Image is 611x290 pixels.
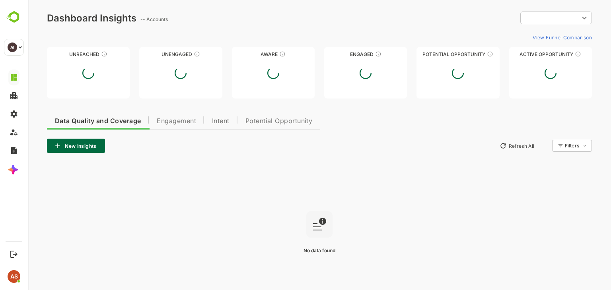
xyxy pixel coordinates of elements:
div: Potential Opportunity [389,51,471,57]
div: Unengaged [111,51,194,57]
span: Intent [184,118,202,124]
span: No data found [276,247,307,253]
div: These accounts have just entered the buying cycle and need further nurturing [251,51,258,57]
div: Unreached [19,51,102,57]
ag: -- Accounts [113,16,142,22]
div: Engaged [296,51,379,57]
div: ​ [492,11,564,25]
div: These accounts are warm, further nurturing would qualify them to MQAs [347,51,354,57]
div: These accounts have not shown enough engagement and need nurturing [166,51,172,57]
button: New Insights [19,139,77,153]
div: These accounts have not been engaged with for a defined time period [73,51,80,57]
div: AS [8,270,20,283]
button: Logout [8,249,19,259]
div: Filters [536,139,564,153]
span: Potential Opportunity [218,118,285,124]
span: Engagement [129,118,168,124]
img: BambooboxLogoMark.f1c84d78b4c51b1a7b5f700c9845e183.svg [4,10,24,25]
div: AI [8,43,17,52]
div: Filters [537,143,551,149]
div: Active Opportunity [481,51,564,57]
div: Aware [204,51,287,57]
div: These accounts are MQAs and can be passed on to Inside Sales [459,51,465,57]
button: Refresh All [468,139,510,152]
div: These accounts have open opportunities which might be at any of the Sales Stages [547,51,553,57]
button: View Funnel Comparison [502,31,564,44]
span: Data Quality and Coverage [27,118,113,124]
div: Dashboard Insights [19,12,109,24]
